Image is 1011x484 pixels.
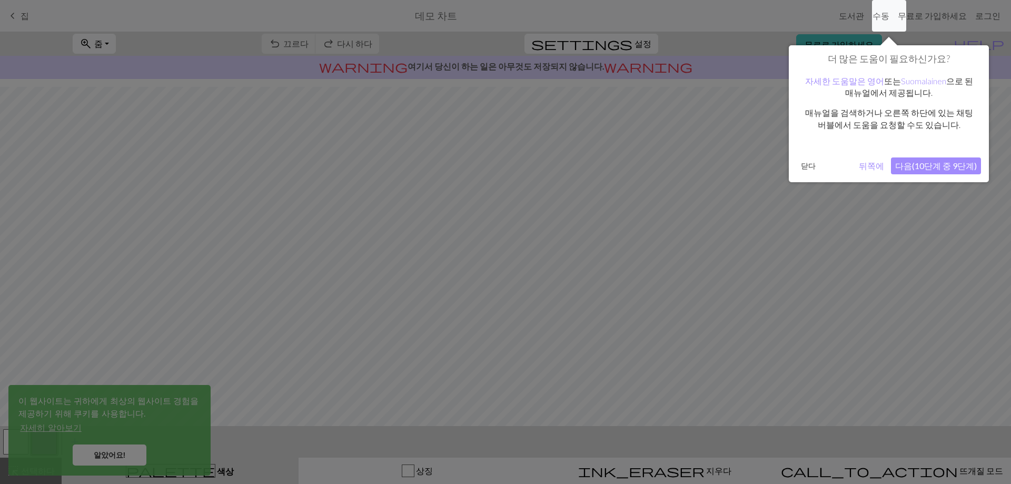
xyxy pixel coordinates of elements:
[797,158,820,174] button: 닫다
[797,53,981,65] h1: 더 많은 도움이 필요하신가요?
[931,87,933,97] font: .
[855,157,888,174] button: 뒤쪽에
[891,157,981,174] button: 다음(10단계 중 9단계)
[805,76,884,86] a: 자세한 도움말은 영어
[805,107,973,129] font: 매뉴얼을 검색하거나 오른쪽 하단에 있는 채팅 버블에서 도움을 요청할 수도 있습니다.
[845,76,973,97] font: 으로 된 매뉴얼에서 제공됩니다
[789,45,989,182] div: 더 많은 도움이 필요하신가요?
[859,161,884,171] font: 뒤쪽에
[801,161,816,170] font: 닫다
[895,161,977,171] font: 다음(10단계 중 9단계)
[901,76,946,86] a: Suomalainen
[828,53,950,64] font: 더 많은 도움이 필요하신가요?
[884,76,901,86] font: 또는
